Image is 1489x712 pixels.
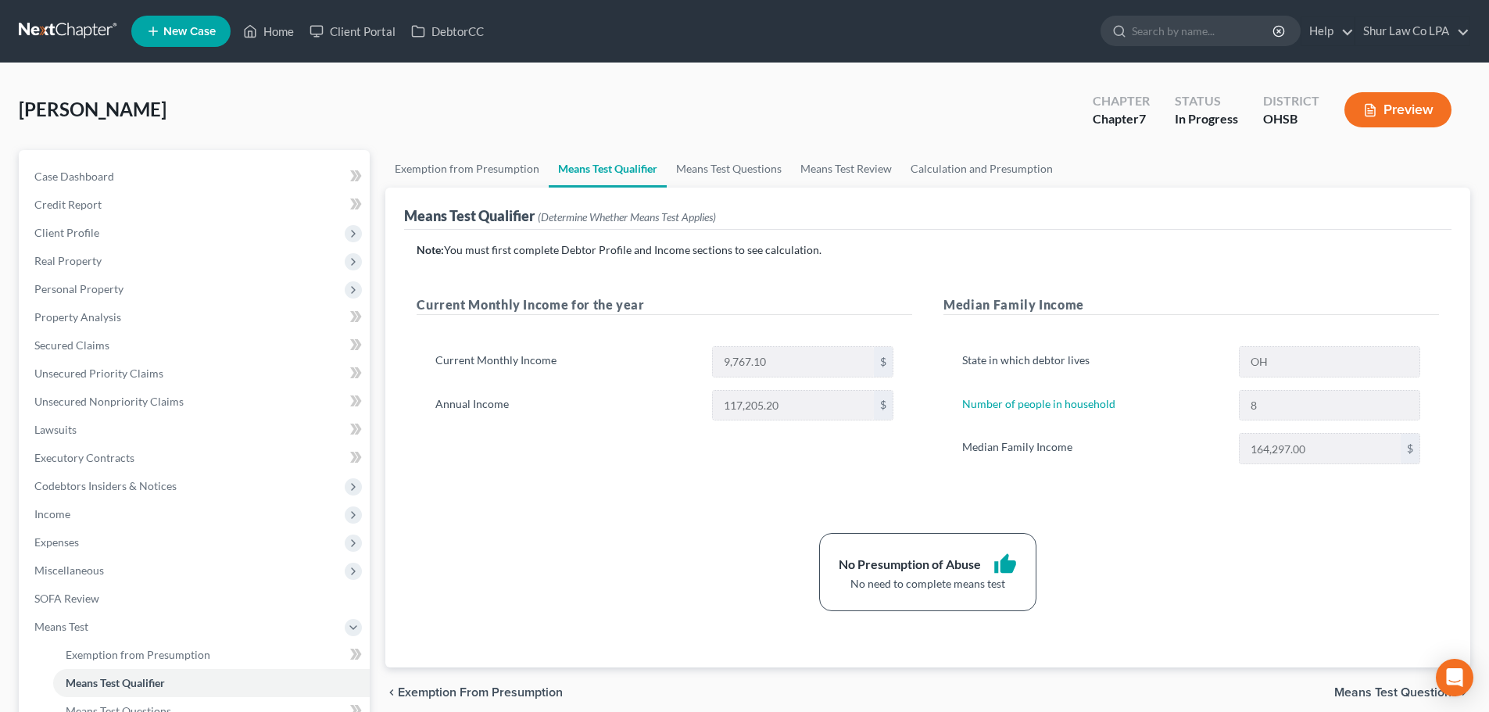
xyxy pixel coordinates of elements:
a: Credit Report [22,191,370,219]
span: [PERSON_NAME] [19,98,166,120]
span: Case Dashboard [34,170,114,183]
div: Status [1175,92,1238,110]
a: Lawsuits [22,416,370,444]
button: Preview [1344,92,1451,127]
label: State in which debtor lives [954,346,1230,377]
div: No need to complete means test [839,576,1017,592]
span: Client Profile [34,226,99,239]
i: chevron_left [385,686,398,699]
span: Lawsuits [34,423,77,436]
strong: Note: [417,243,444,256]
a: Exemption from Presumption [53,641,370,669]
input: 0.00 [1240,434,1401,463]
span: Codebtors Insiders & Notices [34,479,177,492]
span: Credit Report [34,198,102,211]
a: Number of people in household [962,397,1115,410]
a: Executory Contracts [22,444,370,472]
span: Unsecured Nonpriority Claims [34,395,184,408]
label: Annual Income [428,390,703,421]
span: Real Property [34,254,102,267]
span: Expenses [34,535,79,549]
div: Means Test Qualifier [404,206,716,225]
div: Open Intercom Messenger [1436,659,1473,696]
span: 7 [1139,111,1146,126]
a: Unsecured Priority Claims [22,360,370,388]
input: -- [1240,391,1419,420]
span: Property Analysis [34,310,121,324]
label: Current Monthly Income [428,346,703,377]
span: New Case [163,26,216,38]
span: Miscellaneous [34,564,104,577]
a: Means Test Qualifier [549,150,667,188]
h5: Current Monthly Income for the year [417,295,912,315]
span: Unsecured Priority Claims [34,367,163,380]
h5: Median Family Income [943,295,1439,315]
input: State [1240,347,1419,377]
a: Means Test Review [791,150,901,188]
input: Search by name... [1132,16,1275,45]
div: In Progress [1175,110,1238,128]
span: Exemption from Presumption [66,648,210,661]
span: SOFA Review [34,592,99,605]
div: No Presumption of Abuse [839,556,981,574]
a: Secured Claims [22,331,370,360]
span: Means Test Qualifier [66,676,165,689]
div: OHSB [1263,110,1319,128]
p: You must first complete Debtor Profile and Income sections to see calculation. [417,242,1439,258]
a: Means Test Qualifier [53,669,370,697]
a: Help [1301,17,1354,45]
a: Means Test Questions [667,150,791,188]
div: Chapter [1093,92,1150,110]
span: Exemption from Presumption [398,686,563,699]
span: Means Test [34,620,88,633]
a: Unsecured Nonpriority Claims [22,388,370,416]
i: thumb_up [993,553,1017,576]
a: Exemption from Presumption [385,150,549,188]
a: Calculation and Presumption [901,150,1062,188]
a: Shur Law Co LPA [1355,17,1469,45]
input: 0.00 [713,347,874,377]
span: Means Test Questions [1334,686,1458,699]
a: Client Portal [302,17,403,45]
div: $ [874,347,893,377]
button: Means Test Questions chevron_right [1334,686,1470,699]
span: Personal Property [34,282,123,295]
span: (Determine Whether Means Test Applies) [538,210,716,224]
span: Executory Contracts [34,451,134,464]
div: Chapter [1093,110,1150,128]
span: Income [34,507,70,521]
a: Property Analysis [22,303,370,331]
button: chevron_left Exemption from Presumption [385,686,563,699]
a: Home [235,17,302,45]
label: Median Family Income [954,433,1230,464]
div: $ [1401,434,1419,463]
a: SOFA Review [22,585,370,613]
a: Case Dashboard [22,163,370,191]
div: $ [874,391,893,420]
div: District [1263,92,1319,110]
input: 0.00 [713,391,874,420]
span: Secured Claims [34,338,109,352]
a: DebtorCC [403,17,492,45]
